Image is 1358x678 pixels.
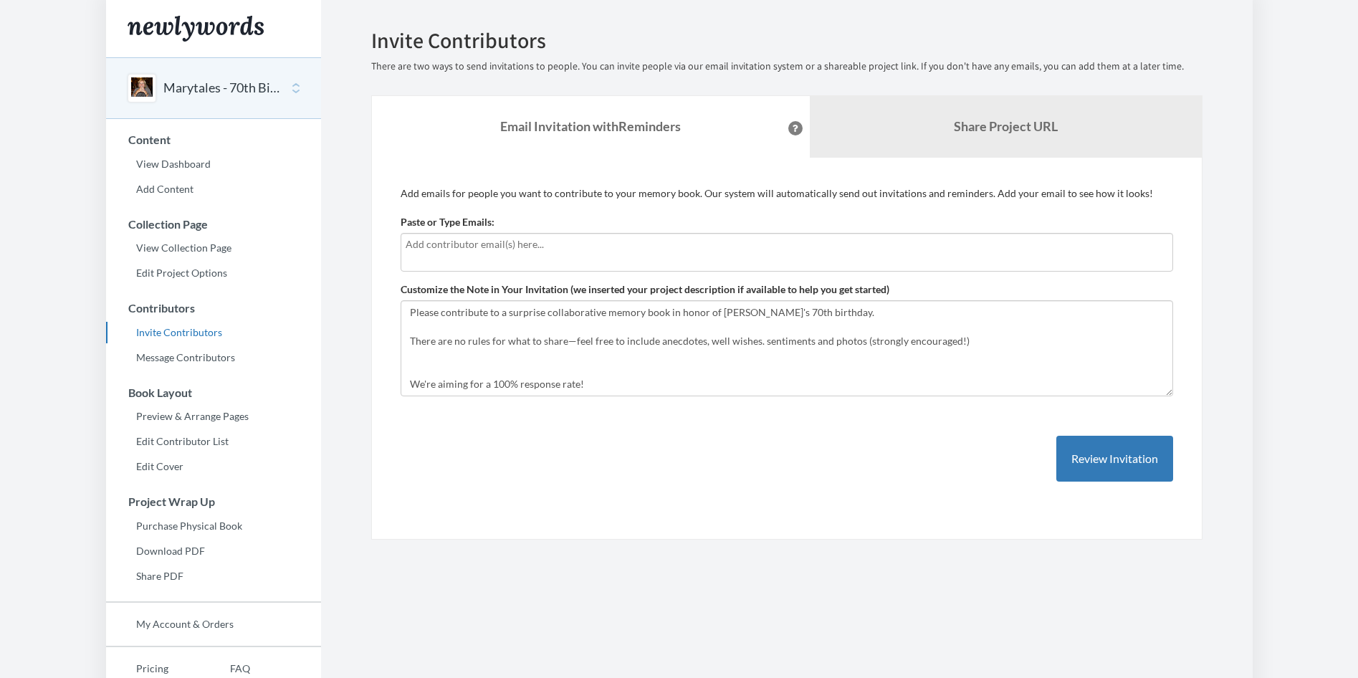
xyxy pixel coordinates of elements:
p: Add emails for people you want to contribute to your memory book. Our system will automatically s... [401,186,1173,201]
h3: Collection Page [107,218,321,231]
h3: Book Layout [107,386,321,399]
input: Add contributor email(s) here... [406,237,1168,252]
b: Share Project URL [954,118,1058,134]
h3: Project Wrap Up [107,495,321,508]
a: View Collection Page [106,237,321,259]
a: View Dashboard [106,153,321,175]
strong: Email Invitation with Reminders [500,118,681,134]
a: Invite Contributors [106,322,321,343]
h3: Contributors [107,302,321,315]
label: Paste or Type Emails: [401,215,494,229]
a: Message Contributors [106,347,321,368]
textarea: Please contribute to a surprise collaborative memory book in honor of [PERSON_NAME]'s 70th birthd... [401,300,1173,396]
a: Edit Project Options [106,262,321,284]
h3: Content [107,133,321,146]
a: Preview & Arrange Pages [106,406,321,427]
button: Review Invitation [1056,436,1173,482]
a: Purchase Physical Book [106,515,321,537]
img: Newlywords logo [128,16,264,42]
a: Add Content [106,178,321,200]
h2: Invite Contributors [371,29,1202,52]
label: Customize the Note in Your Invitation (we inserted your project description if available to help ... [401,282,889,297]
a: Edit Contributor List [106,431,321,452]
a: Edit Cover [106,456,321,477]
a: Share PDF [106,565,321,587]
a: My Account & Orders [106,613,321,635]
a: Download PDF [106,540,321,562]
p: There are two ways to send invitations to people. You can invite people via our email invitation ... [371,59,1202,74]
button: Marytales - 70th Birthday Wishes [163,79,279,97]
